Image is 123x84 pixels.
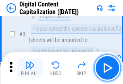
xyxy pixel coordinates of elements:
[19,31,25,37] span: # 3
[77,71,87,76] div: Skip
[96,5,103,11] img: Support
[25,60,35,70] img: Run All
[50,71,62,76] div: Undo
[51,60,60,70] img: Undo
[31,46,94,56] div: TrailBalanceFlat - imported
[69,58,94,78] button: Skip
[43,58,69,78] button: Undo
[19,0,93,16] div: Digital Content Capitalization ([DATE])
[38,11,71,21] div: Import Sheet
[77,60,86,70] img: Skip
[6,3,16,13] img: Back
[107,3,117,13] img: Settings menu
[101,61,114,74] img: Main button
[21,71,39,76] div: Run All
[17,58,43,78] button: Run All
